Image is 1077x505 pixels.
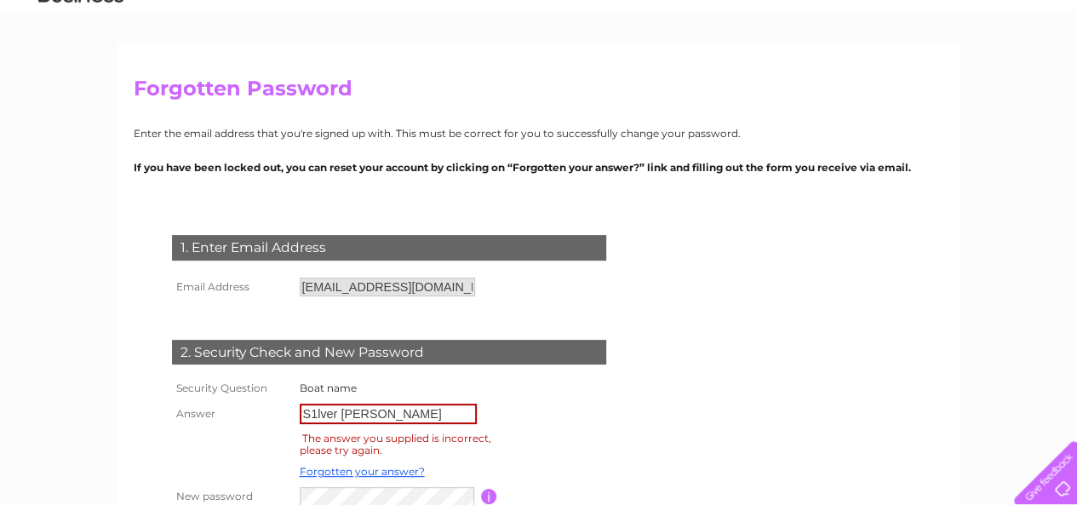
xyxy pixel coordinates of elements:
a: Water [839,72,871,85]
a: Forgotten your answer? [300,465,425,478]
a: 0333 014 3131 [756,9,874,30]
input: Information [481,489,497,504]
p: Enter the email address that you're signed up with. This must be correct for you to successfully ... [134,125,944,141]
th: Email Address [168,273,295,301]
a: Blog [990,72,1015,85]
th: Answer [168,399,295,428]
div: Clear Business is a trading name of Verastar Limited (registered in [GEOGRAPHIC_DATA] No. 3667643... [137,9,942,83]
h2: Forgotten Password [134,77,944,109]
a: Contact [1025,72,1067,85]
a: Telecoms [929,72,980,85]
div: The answer you supplied is incorrect, please try again. [300,429,491,459]
div: 1. Enter Email Address [172,235,606,261]
label: Boat name [300,382,357,394]
p: If you have been locked out, you can reset your account by clicking on “Forgotten your answer?” l... [134,159,944,175]
img: logo.png [37,44,124,96]
th: Security Question [168,377,295,399]
a: Energy [881,72,919,85]
div: 2. Security Check and New Password [172,340,606,365]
